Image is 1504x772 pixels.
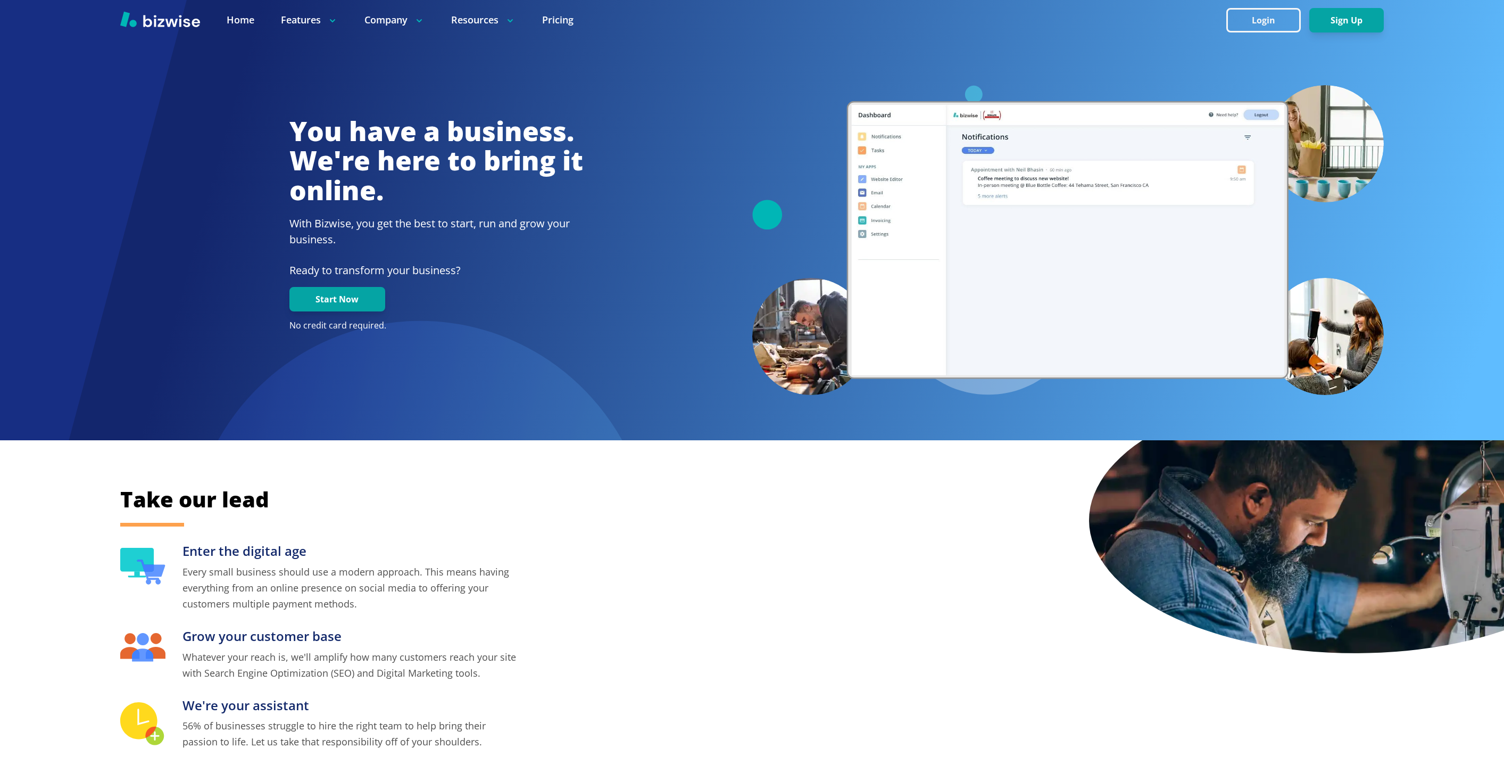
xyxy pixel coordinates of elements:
img: Enter the digital age Icon [120,548,165,584]
h3: Enter the digital age [182,543,519,560]
button: Sign Up [1309,8,1384,32]
p: 56% of businesses struggle to hire the right team to help bring their passion to life. Let us tak... [182,718,519,750]
a: Sign Up [1309,15,1384,26]
h3: Grow your customer base [182,628,519,645]
a: Home [227,13,254,27]
p: Ready to transform your business? [289,262,583,278]
img: Bizwise Logo [120,11,200,27]
h1: You have a business. We're here to bring it online. [289,117,583,206]
img: Grow your customer base Icon [120,633,165,662]
p: Company [364,13,425,27]
p: Features [281,13,338,27]
a: Login [1226,15,1309,26]
a: Pricing [542,13,574,27]
p: Every small business should use a modern approach. This means having everything from an online pr... [182,564,519,612]
p: No credit card required. [289,320,583,332]
button: Start Now [289,287,385,311]
a: Start Now [289,294,385,305]
h2: With Bizwise, you get the best to start, run and grow your business. [289,216,583,248]
h2: Take our lead [120,485,918,514]
img: We're your assistant Icon [120,702,165,746]
p: Resources [451,13,516,27]
h3: We're your assistant [182,697,519,714]
button: Login [1226,8,1301,32]
p: Whatever your reach is, we'll amplify how many customers reach your site with Search Engine Optim... [182,649,519,681]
